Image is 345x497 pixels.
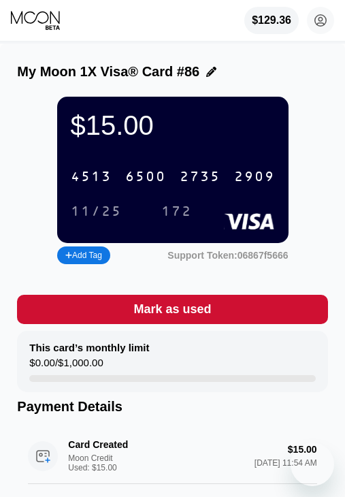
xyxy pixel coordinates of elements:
[65,251,102,260] div: Add Tag
[167,250,288,261] div: Support Token:06867f5666
[63,163,283,191] div: 4513650027352909
[17,399,327,415] div: Payment Details
[133,302,211,317] div: Mark as used
[71,170,112,185] div: 4513
[29,357,103,375] div: $0.00 / $1,000.00
[17,295,327,324] div: Mark as used
[167,250,288,261] div: Support Token: 06867f5666
[244,7,299,34] div: $129.36
[252,14,291,27] div: $129.36
[71,110,275,141] div: $15.00
[161,204,192,220] div: 172
[29,342,149,353] div: This card’s monthly limit
[57,246,110,264] div: Add Tag
[61,200,132,223] div: 11/25
[180,170,220,185] div: 2735
[234,170,275,185] div: 2909
[71,204,122,220] div: 11/25
[151,200,202,223] div: 172
[291,443,334,486] iframe: Knap til at åbne messaging-vindue
[17,64,199,80] div: My Moon 1X Visa® Card #86
[125,170,166,185] div: 6500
